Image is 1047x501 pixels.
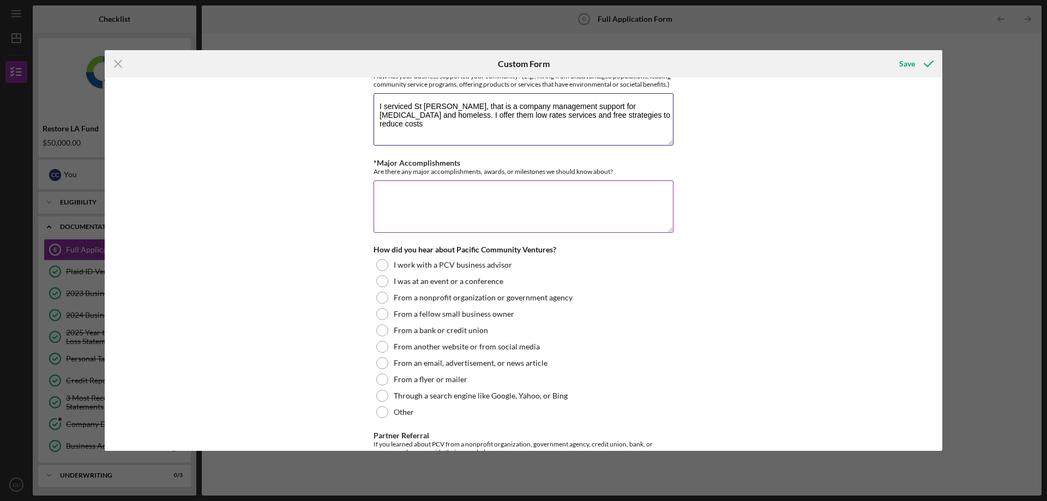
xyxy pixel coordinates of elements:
button: Save [888,53,942,75]
div: Are there any major accomplishments, awards, or milestones we should know about? [374,167,673,176]
label: I work with a PCV business advisor [394,261,512,269]
textarea: I serviced St [PERSON_NAME], that is a company management support for [MEDICAL_DATA] and homeless... [374,93,673,146]
div: How did you hear about Pacific Community Ventures? [374,245,673,254]
label: From a bank or credit union [394,326,488,335]
label: I was at an event or a conference [394,277,503,286]
label: Other [394,408,414,417]
label: From a flyer or mailer [394,375,467,384]
label: From an email, advertisement, or news article [394,359,547,367]
div: How has your business supported your community? (E.g., hiring from disadvantaged populations, lea... [374,72,673,88]
label: *Major Accomplishments [374,158,460,167]
label: From a nonprofit organization or government agency [394,293,573,302]
label: From another website or from social media [394,342,540,351]
h6: Custom Form [498,59,550,69]
label: From a fellow small business owner [394,310,514,318]
label: Partner Referral [374,431,429,440]
div: If you learned about PCV from a nonprofit organization, government agency, credit union, bank, or... [374,440,673,456]
div: Save [899,53,915,75]
label: Through a search engine like Google, Yahoo, or Bing [394,391,568,400]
